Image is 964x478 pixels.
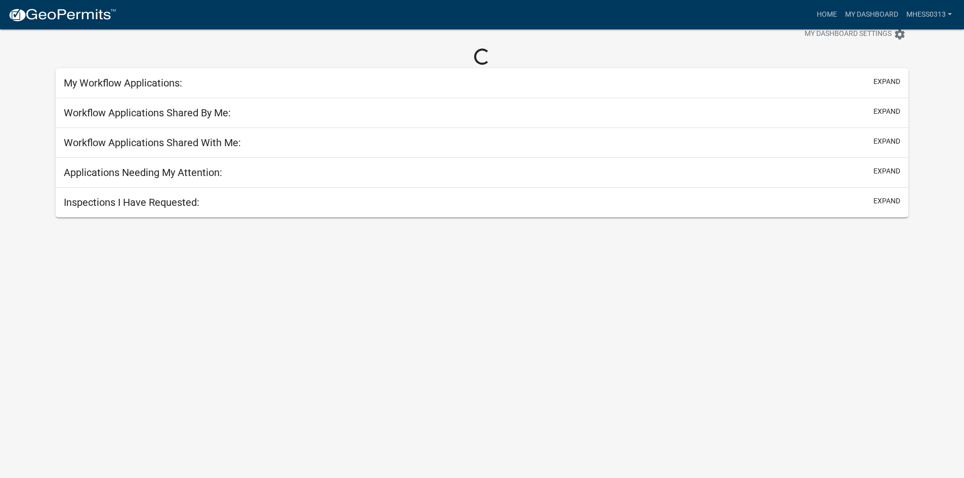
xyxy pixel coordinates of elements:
button: expand [873,166,900,177]
a: My Dashboard [841,5,902,24]
span: My Dashboard Settings [805,28,892,40]
h5: Workflow Applications Shared With Me: [64,137,241,149]
a: Home [813,5,841,24]
button: expand [873,196,900,206]
h5: Applications Needing My Attention: [64,166,222,179]
h5: Workflow Applications Shared By Me: [64,107,231,119]
i: settings [894,28,906,40]
button: expand [873,106,900,117]
a: Mhess0313 [902,5,956,24]
button: expand [873,76,900,87]
h5: Inspections I Have Requested: [64,196,199,208]
button: expand [873,136,900,147]
button: My Dashboard Settingssettings [797,24,914,44]
h5: My Workflow Applications: [64,77,182,89]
